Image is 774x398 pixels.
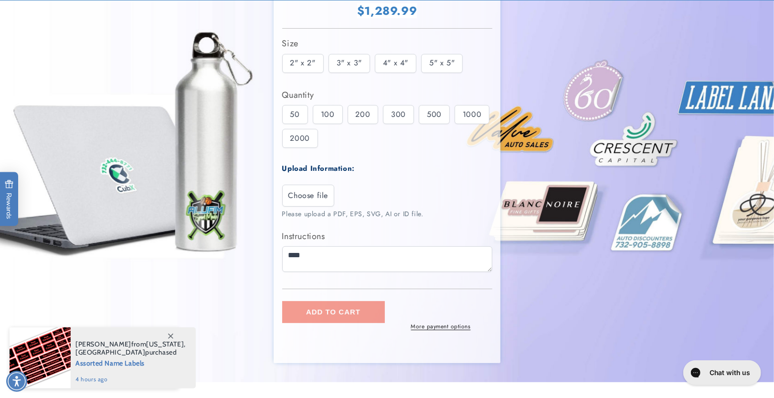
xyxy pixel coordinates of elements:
iframe: Gorgias live chat messenger [679,357,764,388]
span: Choose file [288,190,329,201]
span: [US_STATE] [146,340,184,348]
span: [PERSON_NAME] [75,340,131,348]
div: 200 [348,105,379,124]
span: Rewards [5,180,14,220]
div: Accessibility Menu [6,371,27,392]
div: 3" x 3" [329,54,370,73]
button: Add to cart [282,301,385,323]
div: 50 [282,105,308,124]
span: $1,289.99 [357,3,417,18]
div: 1000 [455,105,489,124]
a: More payment options [390,322,492,331]
span: 4 hours ago [75,375,186,384]
span: Add to cart [306,308,360,316]
div: Please upload a PDF, EPS, SVG, AI or ID file. [282,209,492,219]
div: 500 [419,105,450,124]
div: Quantity [282,87,492,103]
span: [GEOGRAPHIC_DATA] [75,348,145,356]
label: Upload Information: [282,163,355,174]
div: 4" x 4" [375,54,416,73]
div: 100 [313,105,343,124]
div: 2000 [282,129,318,148]
div: 5" x 5" [421,54,463,73]
div: 300 [383,105,414,124]
div: 2" x 2" [282,54,324,73]
label: Instructions [282,229,492,244]
div: Size [282,36,492,51]
span: Assorted Name Labels [75,356,186,368]
span: from , purchased [75,340,186,356]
